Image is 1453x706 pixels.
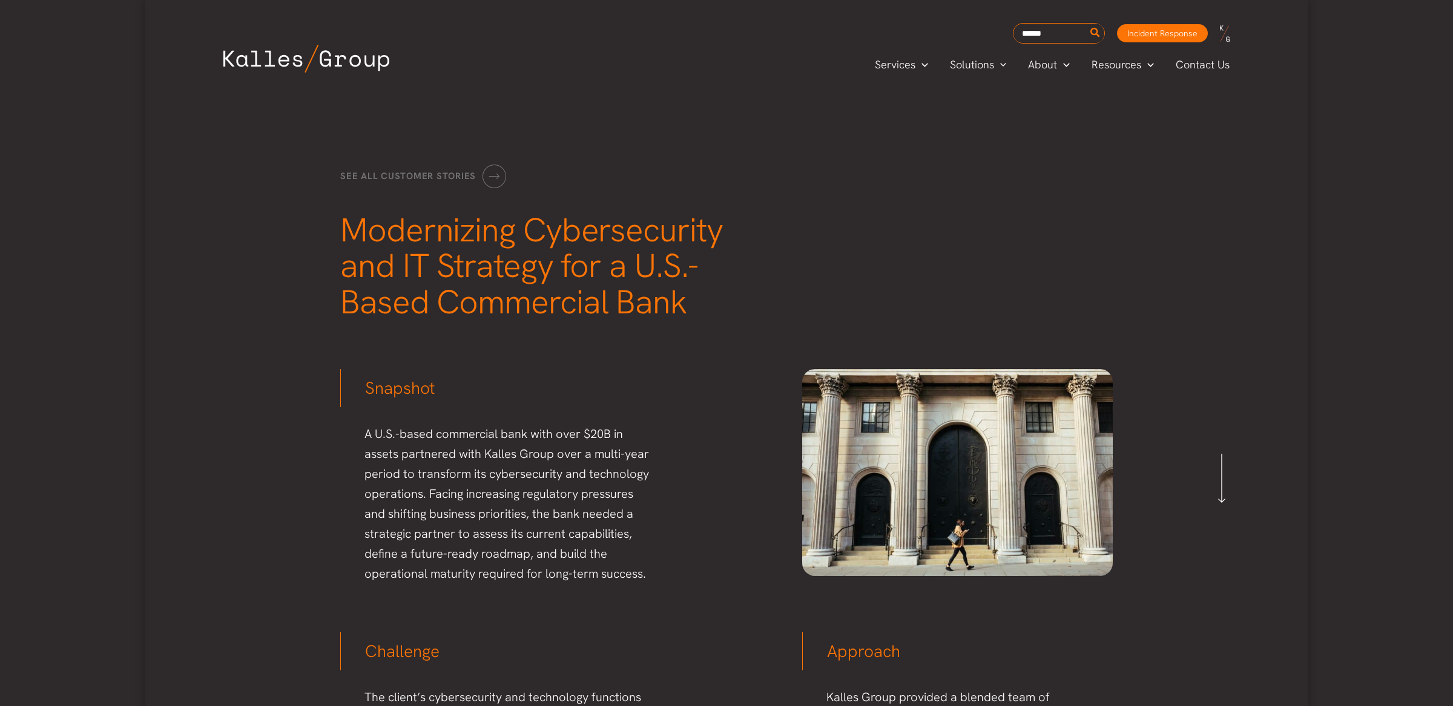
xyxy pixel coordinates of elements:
span: About [1028,56,1057,74]
a: ResourcesMenu Toggle [1081,56,1165,74]
a: Contact Us [1165,56,1242,74]
nav: Primary Site Navigation [864,54,1242,74]
h3: Approach [802,632,1113,663]
h3: Snapshot [340,369,651,400]
span: Menu Toggle [915,56,928,74]
span: Menu Toggle [1141,56,1154,74]
span: Contact Us [1176,56,1230,74]
img: Modern cybersecurity and digital strategy in financial institutions [802,369,1113,576]
button: Search [1088,24,1103,43]
a: Incident Response [1117,24,1208,42]
span: Solutions [950,56,994,74]
p: A U.S.-based commercial bank with over $20B in assets partnered with Kalles Group over a multi-ye... [364,424,651,584]
span: Services [875,56,915,74]
span: Menu Toggle [994,56,1007,74]
span: Menu Toggle [1057,56,1070,74]
span: Resources [1092,56,1141,74]
a: SolutionsMenu Toggle [939,56,1018,74]
h3: Challenge [340,632,651,663]
img: Kalles Group [223,45,389,73]
a: See all customer stories [340,165,506,188]
span: Modernizing Cybersecurity and IT Strategy for a U.S.-Based Commercial Bank [340,208,723,324]
a: AboutMenu Toggle [1017,56,1081,74]
a: ServicesMenu Toggle [864,56,939,74]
